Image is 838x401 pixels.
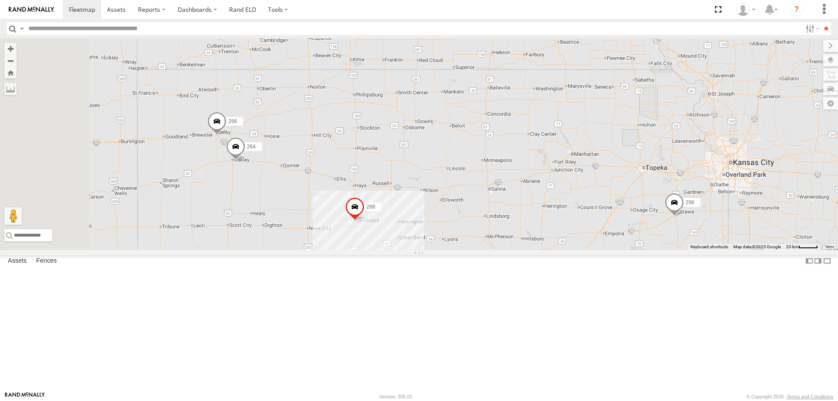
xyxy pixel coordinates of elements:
[4,43,17,55] button: Zoom in
[32,255,61,267] label: Fences
[3,255,31,267] label: Assets
[733,244,781,249] span: Map data ©2025 Google
[805,255,814,267] label: Dock Summary Table to the Left
[4,55,17,67] button: Zoom out
[9,7,54,13] img: rand-logo.svg
[802,22,821,35] label: Search Filter Options
[690,244,728,250] button: Keyboard shortcuts
[686,199,694,206] span: 296
[18,22,25,35] label: Search Query
[783,244,821,250] button: Map Scale: 20 km per 41 pixels
[4,207,22,225] button: Drag Pegman onto the map to open Street View
[814,255,822,267] label: Dock Summary Table to the Right
[228,118,237,124] span: 266
[4,67,17,79] button: Zoom Home
[825,245,834,249] a: Terms
[746,394,833,399] div: © Copyright 2025 -
[790,3,804,17] i: ?
[823,255,831,267] label: Hide Summary Table
[823,97,838,110] label: Map Settings
[5,392,45,401] a: Visit our Website
[787,394,833,399] a: Terms and Conditions
[366,204,375,210] span: 268
[247,144,256,150] span: 264
[786,244,798,249] span: 20 km
[379,394,412,399] div: Version: 305.01
[4,83,17,95] label: Measure
[733,3,759,16] div: Shane Miller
